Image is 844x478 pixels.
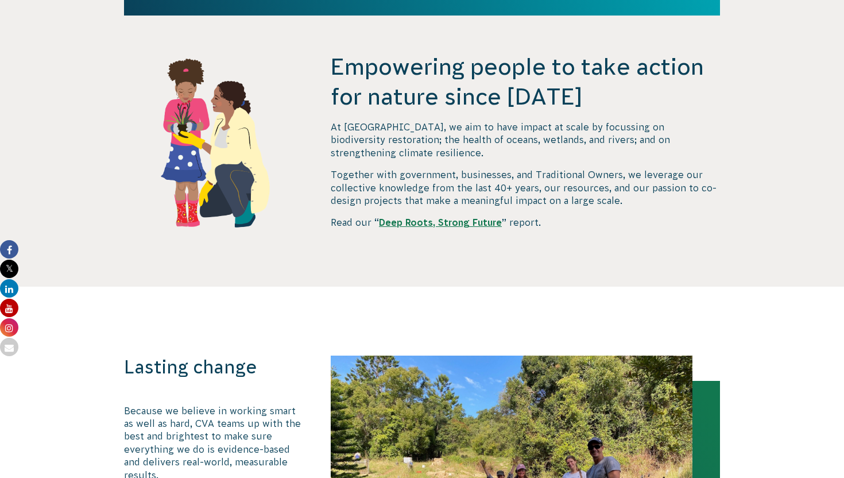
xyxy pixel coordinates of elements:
[331,121,720,159] p: At [GEOGRAPHIC_DATA], we aim to have impact at scale by focussing on biodiversity restoration; th...
[124,356,307,379] h3: Lasting change
[379,217,502,228] a: Deep Roots, Strong Future
[331,52,720,111] h4: Empowering people to take action for nature since [DATE]
[331,168,720,207] p: Together with government, businesses, and Traditional Owners, we leverage our collective knowledg...
[331,216,720,229] p: Read our “ ” report.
